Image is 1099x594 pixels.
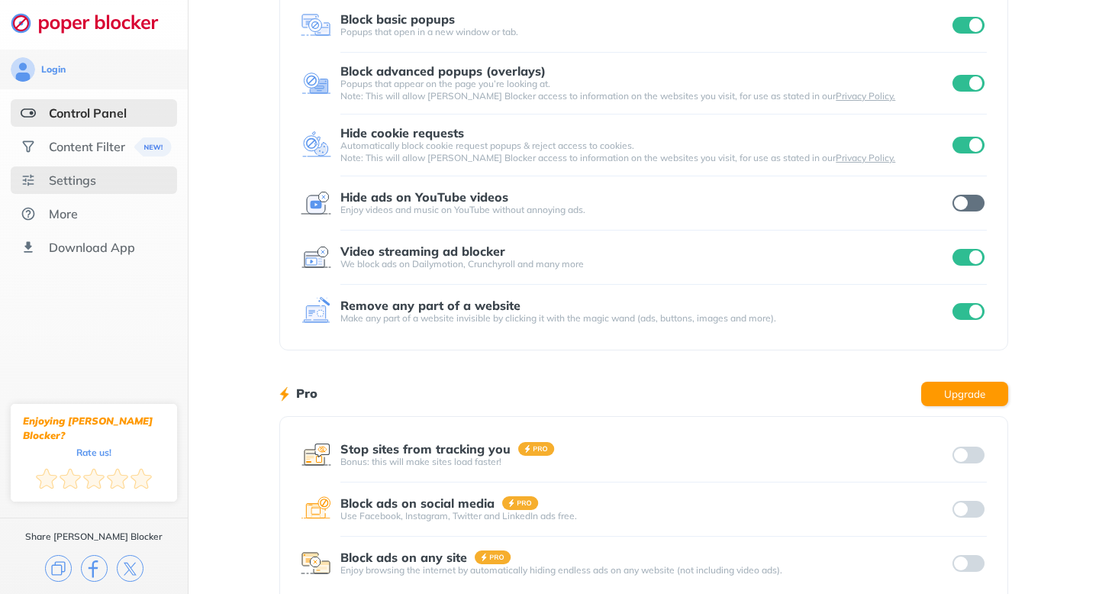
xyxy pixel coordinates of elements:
div: Content Filter [49,139,125,154]
div: Popups that appear on the page you’re looking at. Note: This will allow [PERSON_NAME] Blocker acc... [340,78,949,102]
img: about.svg [21,206,36,221]
div: Stop sites from tracking you [340,442,511,456]
img: settings.svg [21,173,36,188]
div: Use Facebook, Instagram, Twitter and LinkedIn ads free. [340,510,949,522]
img: copy.svg [45,555,72,582]
img: logo-webpage.svg [11,12,175,34]
img: feature icon [301,440,331,470]
img: facebook.svg [81,555,108,582]
a: Privacy Policy. [836,152,895,163]
div: Control Panel [49,105,127,121]
img: avatar.svg [11,57,35,82]
img: feature icon [301,242,331,273]
div: Login [41,63,66,76]
div: Enjoying [PERSON_NAME] Blocker? [23,414,165,443]
img: feature icon [301,494,331,525]
div: Download App [49,240,135,255]
div: Settings [49,173,96,188]
div: Block ads on social media [340,496,495,510]
img: social.svg [21,139,36,154]
button: Upgrade [921,382,1008,406]
img: pro-badge.svg [475,550,511,564]
div: Block basic popups [340,12,455,26]
img: feature icon [301,296,331,327]
img: feature icon [301,68,331,98]
div: Block advanced popups (overlays) [340,64,546,78]
a: Privacy Policy. [836,90,895,102]
img: pro-badge.svg [518,442,555,456]
img: x.svg [117,555,143,582]
div: Share [PERSON_NAME] Blocker [25,531,163,543]
div: Hide ads on YouTube videos [340,190,508,204]
img: features-selected.svg [21,105,36,121]
img: lighting bolt [279,385,289,403]
h1: Pro [296,383,317,403]
div: Automatically block cookie request popups & reject access to cookies. Note: This will allow [PERS... [340,140,949,164]
img: pro-badge.svg [502,496,539,510]
img: feature icon [301,548,331,579]
div: Make any part of a website invisible by clicking it with the magic wand (ads, buttons, images and... [340,312,949,324]
div: Enjoy videos and music on YouTube without annoying ads. [340,204,949,216]
div: Hide cookie requests [340,126,464,140]
img: download-app.svg [21,240,36,255]
img: menuBanner.svg [134,137,172,157]
img: feature icon [301,130,331,160]
div: More [49,206,78,221]
img: feature icon [301,10,331,40]
div: Bonus: this will make sites load faster! [340,456,949,468]
div: Block ads on any site [340,550,467,564]
div: Rate us! [76,449,111,456]
img: feature icon [301,188,331,218]
div: Popups that open in a new window or tab. [340,26,949,38]
div: Remove any part of a website [340,299,520,312]
div: Enjoy browsing the internet by automatically hiding endless ads on any website (not including vid... [340,564,949,576]
div: Video streaming ad blocker [340,244,505,258]
div: We block ads on Dailymotion, Crunchyroll and many more [340,258,949,270]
